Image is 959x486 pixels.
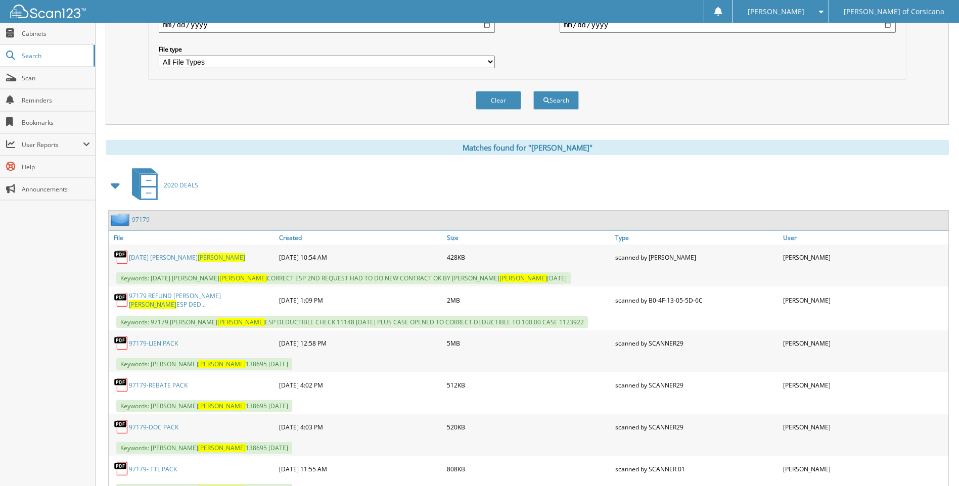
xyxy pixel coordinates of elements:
[198,444,246,452] span: [PERSON_NAME]
[129,339,178,348] a: 97179-LIEN PACK
[444,231,612,245] a: Size
[132,215,150,224] a: 97179
[22,74,90,82] span: Scan
[781,289,948,311] div: [PERSON_NAME]
[164,181,198,189] span: 2020 DEALS
[114,293,129,308] img: PDF.png
[114,419,129,434] img: PDF.png
[114,335,129,351] img: PDF.png
[129,381,188,390] a: 97179-REBATE PACK
[22,29,90,38] span: Cabinets
[444,459,612,479] div: 808KB
[198,253,245,262] span: [PERSON_NAME]
[159,45,495,54] label: File type
[129,291,274,309] a: 97179 REFUND [PERSON_NAME][PERSON_NAME]ESP DED...
[22,118,90,127] span: Bookmarks
[277,231,444,245] a: Created
[22,163,90,171] span: Help
[116,358,292,370] span: Keywords: [PERSON_NAME] 138695 [DATE]
[277,459,444,479] div: [DATE] 11:55 AM
[159,17,495,33] input: start
[22,52,88,60] span: Search
[129,300,176,309] span: [PERSON_NAME]
[444,333,612,353] div: 5MB
[116,272,571,284] span: Keywords: [DATE] [PERSON_NAME] CORRECT ESP 2ND REQUEST HAD TO DO NEW CONTRACT OK BY [PERSON_NAME]...
[129,465,177,473] a: 97179- TTL PACK
[533,91,579,110] button: Search
[198,402,246,410] span: [PERSON_NAME]
[106,140,949,155] div: Matches found for "[PERSON_NAME]"
[781,247,948,267] div: [PERSON_NAME]
[444,417,612,437] div: 520KB
[613,417,781,437] div: scanned by SCANNER29
[116,400,292,412] span: Keywords: [PERSON_NAME] 138695 [DATE]
[499,274,547,282] span: [PERSON_NAME]
[781,333,948,353] div: [PERSON_NAME]
[748,9,804,15] span: [PERSON_NAME]
[613,289,781,311] div: scanned by B0-4F-13-05-5D-6C
[109,231,277,245] a: File
[217,318,265,326] span: [PERSON_NAME]
[114,461,129,476] img: PDF.png
[613,231,781,245] a: Type
[10,5,86,18] img: scan123-logo-white.svg
[613,333,781,353] div: scanned by SCANNER29
[613,459,781,479] div: scanned by SCANNER 01
[198,360,246,368] span: [PERSON_NAME]
[277,333,444,353] div: [DATE] 12:58 PM
[116,442,292,454] span: Keywords: [PERSON_NAME] 138695 [DATE]
[444,247,612,267] div: 428KB
[22,96,90,105] span: Reminders
[613,247,781,267] div: scanned by [PERSON_NAME]
[116,316,588,328] span: Keywords: 97179 [PERSON_NAME] ESP DEDUCTIBLE CHECK 11148 [DATE] PLUS CASE OPENED TO CORRECT DEDUC...
[114,377,129,393] img: PDF.png
[111,213,132,226] img: folder2.png
[613,375,781,395] div: scanned by SCANNER29
[277,247,444,267] div: [DATE] 10:54 AM
[114,250,129,265] img: PDF.png
[781,231,948,245] a: User
[444,289,612,311] div: 2MB
[22,185,90,193] span: Announcements
[277,289,444,311] div: [DATE] 1:09 PM
[444,375,612,395] div: 512KB
[781,417,948,437] div: [PERSON_NAME]
[129,253,245,262] a: [DATE] [PERSON_NAME][PERSON_NAME]
[277,375,444,395] div: [DATE] 4:02 PM
[781,459,948,479] div: [PERSON_NAME]
[126,165,198,205] a: 2020 DEALS
[129,423,178,431] a: 97179-DOC PACK
[781,375,948,395] div: [PERSON_NAME]
[908,438,959,486] iframe: Chat Widget
[277,417,444,437] div: [DATE] 4:03 PM
[219,274,267,282] span: [PERSON_NAME]
[844,9,944,15] span: [PERSON_NAME] of Corsicana
[22,140,83,149] span: User Reports
[476,91,521,110] button: Clear
[560,17,896,33] input: end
